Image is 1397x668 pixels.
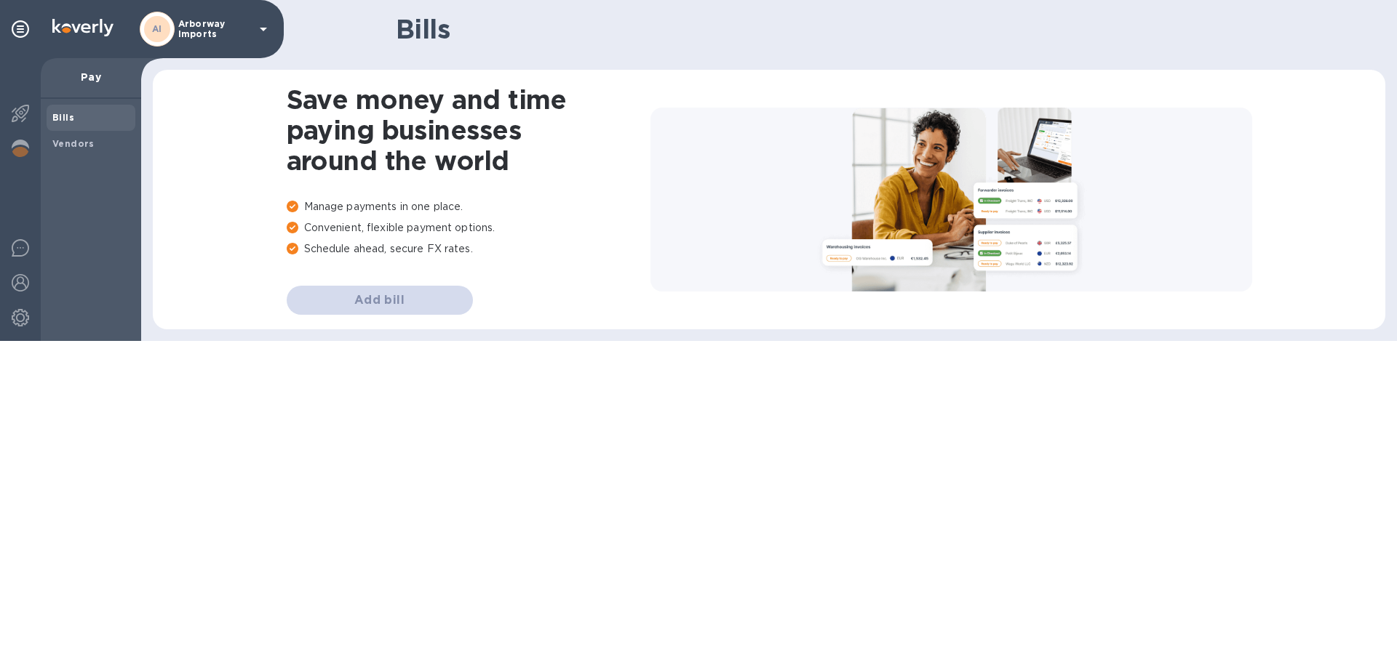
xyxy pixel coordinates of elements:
[178,19,251,39] p: Arborway Imports
[52,112,74,123] b: Bills
[6,15,35,44] div: Unpin categories
[287,241,650,257] p: Schedule ahead, secure FX rates.
[52,70,130,84] p: Pay
[287,220,650,236] p: Convenient, flexible payment options.
[52,19,114,36] img: Logo
[396,14,1374,44] h1: Bills
[152,23,162,34] b: AI
[52,138,95,149] b: Vendors
[287,199,650,214] p: Manage payments in one place.
[287,84,650,176] h1: Save money and time paying businesses around the world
